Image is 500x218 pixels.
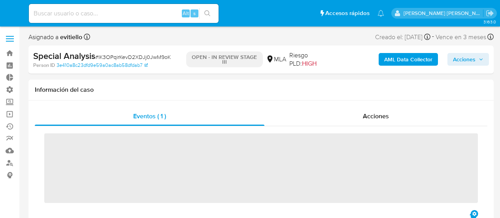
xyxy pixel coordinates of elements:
[302,59,317,68] span: HIGH
[436,33,486,42] span: Vence en 3 meses
[404,9,483,17] p: emmanuel.vitiello@mercadolibre.com
[58,32,82,42] b: evitiello
[193,9,196,17] span: s
[95,53,171,61] span: # lK3OPqirKevD2XDJj0JwM9oK
[377,10,384,17] a: Notificaciones
[325,9,370,17] span: Accesos rápidos
[35,86,487,94] h1: Información del caso
[453,53,475,66] span: Acciones
[447,53,489,66] button: Acciones
[57,62,148,69] a: 3e410a8c23dfd9e59a0ac8ab58dfdab7
[28,33,82,42] span: Asignado a
[33,49,95,62] b: Special Analysis
[183,9,189,17] span: Alt
[289,51,336,68] span: Riesgo PLD:
[33,62,55,69] b: Person ID
[133,112,166,121] span: Eventos ( 1 )
[363,112,389,121] span: Acciones
[375,32,430,42] div: Creado el: [DATE]
[44,133,478,203] span: ‌
[266,55,286,64] div: MLA
[199,8,215,19] button: search-icon
[186,51,263,67] p: OPEN - IN REVIEW STAGE III
[29,8,219,19] input: Buscar usuario o caso...
[379,53,438,66] button: AML Data Collector
[432,32,434,42] span: -
[486,9,494,17] a: Salir
[384,53,432,66] b: AML Data Collector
